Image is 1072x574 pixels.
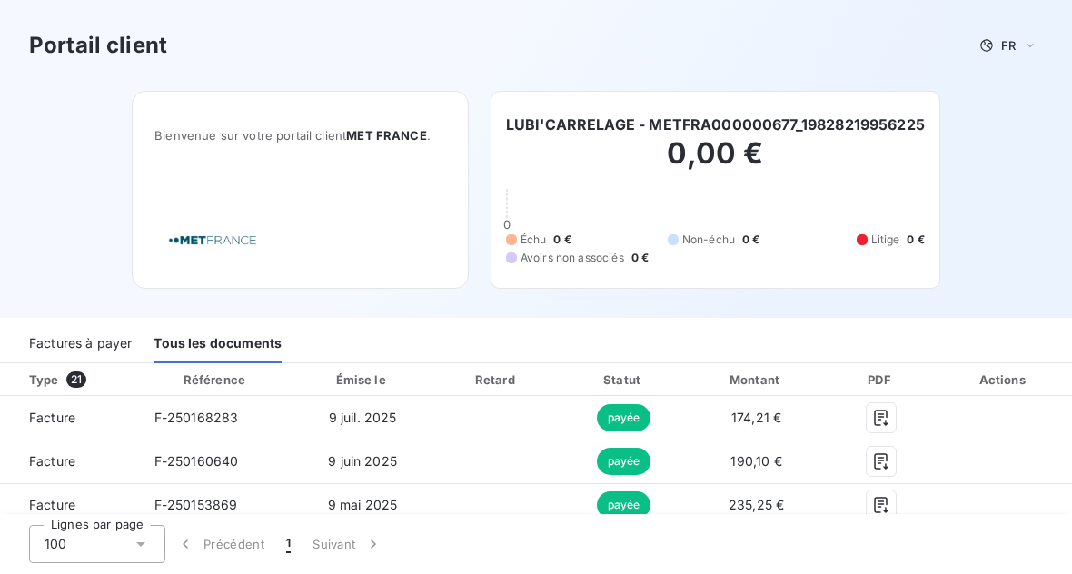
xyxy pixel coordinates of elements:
[184,372,245,387] div: Référence
[346,128,427,143] span: MET FRANCE
[45,535,66,553] span: 100
[506,135,925,190] h2: 0,00 €
[154,497,238,512] span: F-250153869
[66,371,86,388] span: 21
[436,371,557,389] div: Retard
[940,371,1068,389] div: Actions
[565,371,683,389] div: Statut
[1001,38,1016,53] span: FR
[275,525,302,563] button: 1
[682,232,735,248] span: Non-échu
[29,325,132,363] div: Factures à payer
[506,114,925,135] h6: LUBI'CARRELAGE - METFRA000000677_19828219956225
[154,214,271,266] img: Company logo
[907,232,924,248] span: 0 €
[165,525,275,563] button: Précédent
[286,535,291,553] span: 1
[597,404,651,431] span: payée
[15,409,125,427] span: Facture
[296,371,429,389] div: Émise le
[742,232,759,248] span: 0 €
[154,410,239,425] span: F-250168283
[503,217,511,232] span: 0
[328,497,398,512] span: 9 mai 2025
[690,371,823,389] div: Montant
[18,371,136,389] div: Type
[631,250,649,266] span: 0 €
[597,491,651,519] span: payée
[553,232,571,248] span: 0 €
[154,325,282,363] div: Tous les documents
[302,525,393,563] button: Suivant
[15,452,125,470] span: Facture
[328,453,397,469] span: 9 juin 2025
[521,250,624,266] span: Avoirs non associés
[15,496,125,514] span: Facture
[871,232,900,248] span: Litige
[730,453,781,469] span: 190,10 €
[154,453,239,469] span: F-250160640
[154,128,446,143] span: Bienvenue sur votre portail client .
[29,29,167,62] h3: Portail client
[597,448,651,475] span: payée
[729,497,784,512] span: 235,25 €
[731,410,781,425] span: 174,21 €
[329,410,397,425] span: 9 juil. 2025
[829,371,932,389] div: PDF
[521,232,547,248] span: Échu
